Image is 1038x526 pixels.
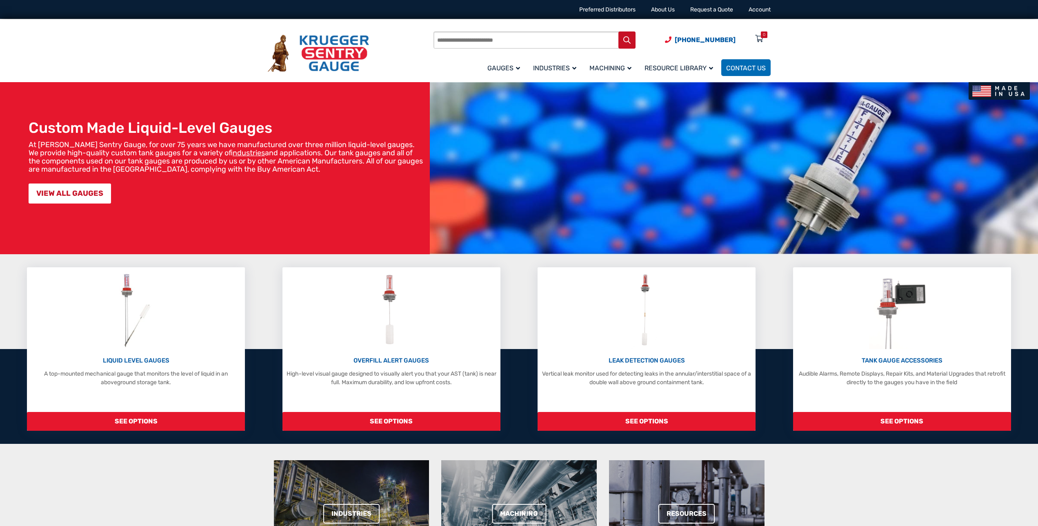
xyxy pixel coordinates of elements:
img: Liquid Level Gauges [114,271,158,349]
img: Krueger Sentry Gauge [268,35,369,72]
span: Gauges [487,64,520,72]
img: Tank Gauge Accessories [869,271,935,349]
span: Machining [589,64,631,72]
span: Resource Library [645,64,713,72]
span: SEE OPTIONS [27,412,245,431]
a: Machining [585,58,640,77]
p: LIQUID LEVEL GAUGES [31,356,241,365]
img: Leak Detection Gauges [631,271,663,349]
a: industries [233,148,265,157]
p: High-level visual gauge designed to visually alert you that your AST (tank) is near full. Maximum... [287,369,496,387]
a: Industries [528,58,585,77]
p: LEAK DETECTION GAUGES [542,356,751,365]
a: Resources [658,504,715,524]
img: Made In USA [969,82,1030,100]
a: Phone Number (920) 434-8860 [665,35,736,45]
p: At [PERSON_NAME] Sentry Gauge, for over 75 years we have manufactured over three million liquid-l... [29,141,426,173]
span: Industries [533,64,576,72]
p: TANK GAUGE ACCESSORIES [797,356,1007,365]
img: Overfill Alert Gauges [373,271,409,349]
a: Gauges [482,58,528,77]
span: Contact Us [726,64,766,72]
p: A top-mounted mechanical gauge that monitors the level of liquid in an aboveground storage tank. [31,369,241,387]
p: Vertical leak monitor used for detecting leaks in the annular/interstitial space of a double wall... [542,369,751,387]
p: Audible Alarms, Remote Displays, Repair Kits, and Material Upgrades that retrofit directly to the... [797,369,1007,387]
a: Machining [492,504,546,524]
a: Liquid Level Gauges LIQUID LEVEL GAUGES A top-mounted mechanical gauge that monitors the level of... [27,267,245,431]
span: SEE OPTIONS [538,412,756,431]
p: OVERFILL ALERT GAUGES [287,356,496,365]
img: bg_hero_bannerksentry [430,82,1038,254]
a: Contact Us [721,59,771,76]
a: Resource Library [640,58,721,77]
span: SEE OPTIONS [793,412,1011,431]
a: Leak Detection Gauges LEAK DETECTION GAUGES Vertical leak monitor used for detecting leaks in the... [538,267,756,431]
span: [PHONE_NUMBER] [675,36,736,44]
span: SEE OPTIONS [282,412,500,431]
a: Overfill Alert Gauges OVERFILL ALERT GAUGES High-level visual gauge designed to visually alert yo... [282,267,500,431]
div: 0 [763,31,765,38]
a: Industries [323,504,380,524]
a: Preferred Distributors [579,6,636,13]
a: Request a Quote [690,6,733,13]
h1: Custom Made Liquid-Level Gauges [29,119,426,137]
a: Account [749,6,771,13]
a: About Us [651,6,675,13]
a: VIEW ALL GAUGES [29,184,111,204]
a: Tank Gauge Accessories TANK GAUGE ACCESSORIES Audible Alarms, Remote Displays, Repair Kits, and M... [793,267,1011,431]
